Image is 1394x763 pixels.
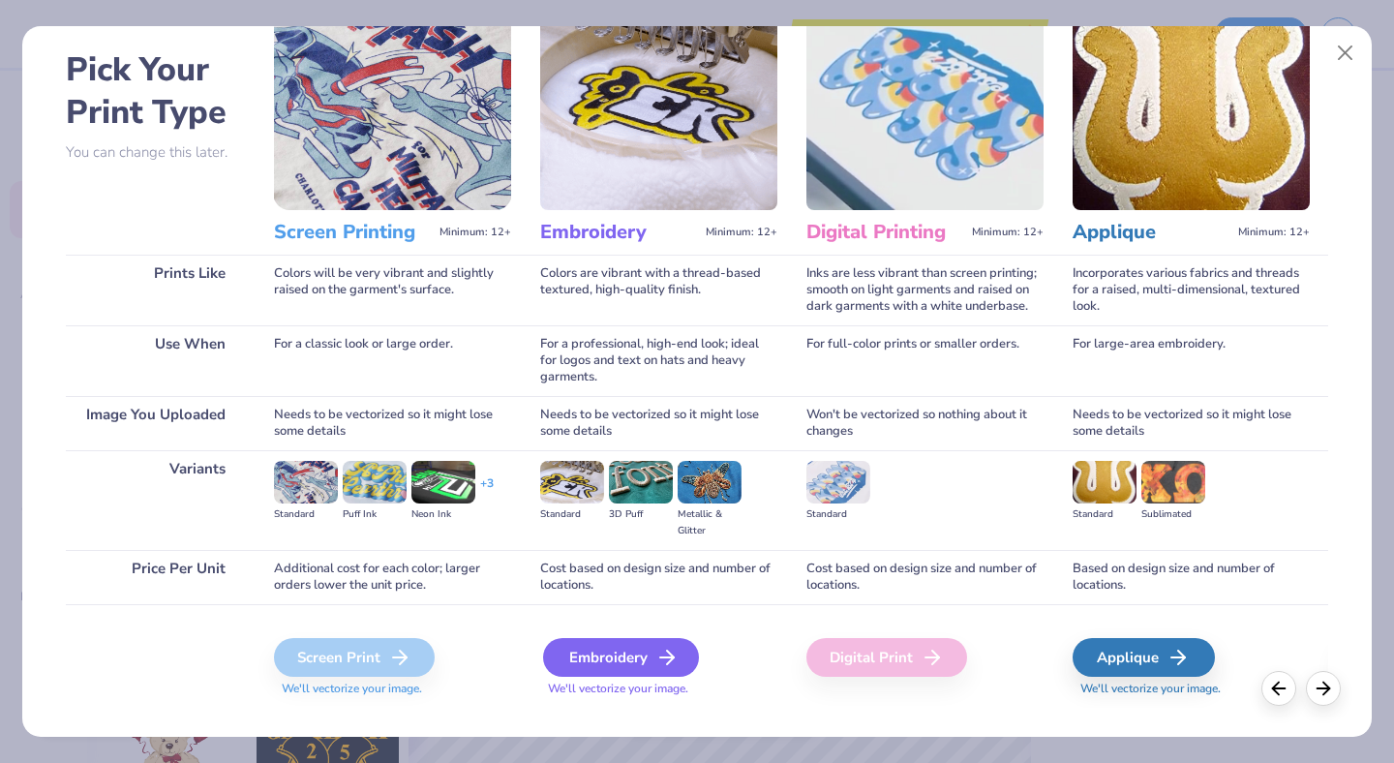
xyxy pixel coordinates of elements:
span: Minimum: 12+ [1238,226,1310,239]
div: For full-color prints or smaller orders. [806,325,1044,396]
span: Minimum: 12+ [972,226,1044,239]
div: Screen Print [274,638,435,677]
div: Cost based on design size and number of locations. [806,550,1044,604]
span: We'll vectorize your image. [274,681,511,697]
div: 3D Puff [609,506,673,523]
img: Metallic & Glitter [678,461,742,504]
span: Minimum: 12+ [439,226,511,239]
h3: Digital Printing [806,220,964,245]
div: Needs to be vectorized so it might lose some details [1073,396,1310,450]
div: For a classic look or large order. [274,325,511,396]
img: Digital Printing [806,11,1044,210]
div: Colors will be very vibrant and slightly raised on the garment's surface. [274,255,511,325]
button: Close [1327,35,1364,72]
div: Inks are less vibrant than screen printing; smooth on light garments and raised on dark garments ... [806,255,1044,325]
h3: Applique [1073,220,1230,245]
h2: Pick Your Print Type [66,48,245,134]
div: Neon Ink [411,506,475,523]
div: Colors are vibrant with a thread-based textured, high-quality finish. [540,255,777,325]
img: Applique [1073,11,1310,210]
img: Standard [806,461,870,504]
div: Puff Ink [343,506,407,523]
div: Additional cost for each color; larger orders lower the unit price. [274,550,511,604]
div: Standard [540,506,604,523]
div: Based on design size and number of locations. [1073,550,1310,604]
span: We'll vectorize your image. [1073,681,1310,697]
div: Prints Like [66,255,245,325]
div: Needs to be vectorized so it might lose some details [274,396,511,450]
div: Won't be vectorized so nothing about it changes [806,396,1044,450]
div: Standard [1073,506,1136,523]
div: For a professional, high-end look; ideal for logos and text on hats and heavy garments. [540,325,777,396]
div: + 3 [480,475,494,508]
div: Metallic & Glitter [678,506,742,539]
div: Cost based on design size and number of locations. [540,550,777,604]
div: Applique [1073,638,1215,677]
div: Standard [274,506,338,523]
div: Variants [66,450,245,550]
img: Sublimated [1141,461,1205,504]
span: Minimum: 12+ [706,226,777,239]
div: Price Per Unit [66,550,245,604]
div: Image You Uploaded [66,396,245,450]
img: Screen Printing [274,11,511,210]
h3: Embroidery [540,220,698,245]
img: Standard [540,461,604,504]
img: 3D Puff [609,461,673,504]
span: We'll vectorize your image. [540,681,777,697]
div: Needs to be vectorized so it might lose some details [540,396,777,450]
img: Neon Ink [411,461,475,504]
img: Standard [1073,461,1136,504]
div: Incorporates various fabrics and threads for a raised, multi-dimensional, textured look. [1073,255,1310,325]
div: Embroidery [543,638,699,677]
h3: Screen Printing [274,220,432,245]
div: Standard [806,506,870,523]
div: Use When [66,325,245,396]
div: Digital Print [806,638,967,677]
p: You can change this later. [66,144,245,161]
div: Sublimated [1141,506,1205,523]
div: For large-area embroidery. [1073,325,1310,396]
img: Puff Ink [343,461,407,504]
img: Standard [274,461,338,504]
img: Embroidery [540,11,777,210]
